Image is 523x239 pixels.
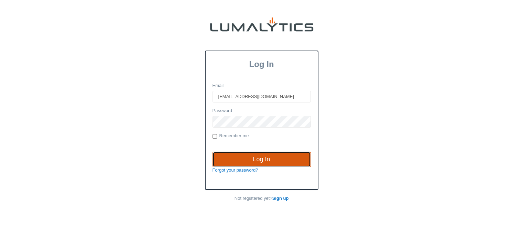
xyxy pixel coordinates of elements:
[205,195,318,202] p: Not registered yet?
[272,196,289,201] a: Sign up
[213,152,311,167] input: Log In
[213,108,232,114] label: Password
[213,83,224,89] label: Email
[210,17,313,32] img: lumalytics-black-e9b537c871f77d9ce8d3a6940f85695cd68c596e3f819dc492052d1098752254.png
[213,91,311,102] input: Email
[206,59,318,69] h3: Log In
[213,167,258,173] a: Forgot your password?
[213,134,217,139] input: Remember me
[213,133,249,140] label: Remember me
